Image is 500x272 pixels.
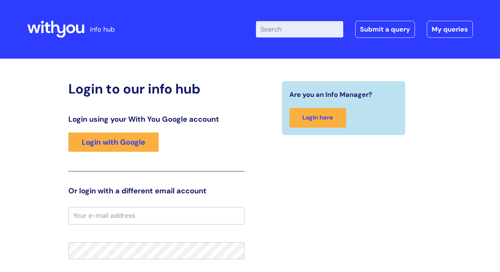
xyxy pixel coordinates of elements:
[68,186,244,195] h3: Or login with a different email account
[355,21,415,38] a: Submit a query
[68,132,159,152] a: Login with Google
[289,89,372,101] span: Are you an Info Manager?
[68,207,244,224] input: Your e-mail address
[68,81,244,97] h2: Login to our info hub
[256,21,343,37] input: Search
[90,23,115,35] p: info hub
[427,21,473,38] a: My queries
[68,115,244,124] h3: Login using your With You Google account
[289,108,346,128] a: Login here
